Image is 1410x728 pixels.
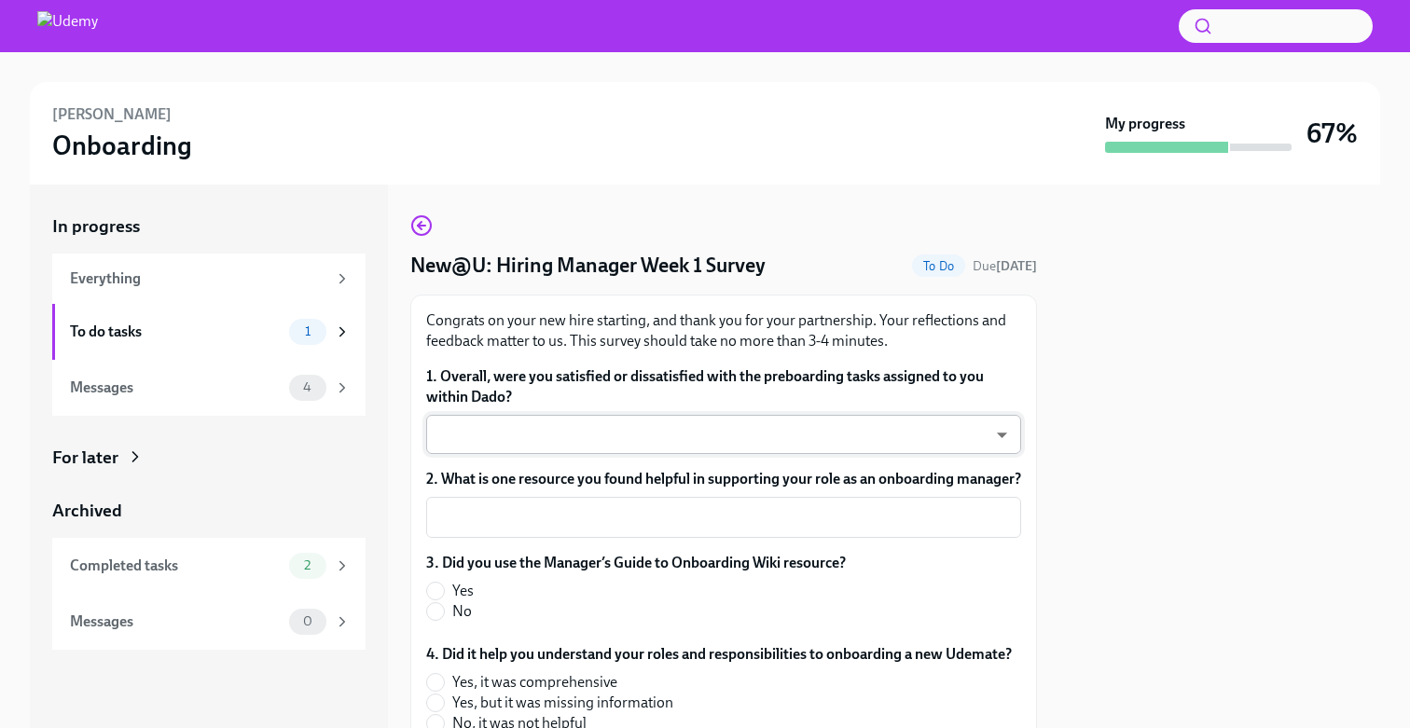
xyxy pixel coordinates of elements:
[1105,114,1185,134] strong: My progress
[426,469,1021,489] label: 2. What is one resource you found helpful in supporting your role as an onboarding manager?
[52,304,366,360] a: To do tasks1
[973,258,1037,274] span: Due
[52,538,366,594] a: Completed tasks2
[52,214,366,239] a: In progress
[996,258,1037,274] strong: [DATE]
[1306,117,1358,150] h3: 67%
[452,693,673,713] span: Yes, but it was missing information
[37,11,98,41] img: Udemy
[292,380,323,394] span: 4
[70,268,326,289] div: Everything
[292,614,324,628] span: 0
[452,581,474,601] span: Yes
[426,366,1021,407] label: 1. Overall, were you satisfied or dissatisfied with the preboarding tasks assigned to you within ...
[293,558,322,572] span: 2
[52,129,192,162] h3: Onboarding
[70,322,282,342] div: To do tasks
[912,259,965,273] span: To Do
[426,553,846,573] label: 3. Did you use the Manager’s Guide to Onboarding Wiki resource?
[52,360,366,416] a: Messages4
[452,601,472,622] span: No
[52,594,366,650] a: Messages0
[70,611,282,632] div: Messages
[410,252,766,280] h4: New@U: Hiring Manager Week 1 Survey
[426,644,1012,665] label: 4. Did it help you understand your roles and responsibilities to onboarding a new Udemate?
[52,446,366,470] a: For later
[52,104,172,125] h6: [PERSON_NAME]
[973,257,1037,275] span: September 30th, 2025 04:30
[426,310,1021,351] p: Congrats on your new hire starting, and thank you for your partnership. Your reflections and feed...
[52,499,366,523] a: Archived
[70,378,282,398] div: Messages
[452,672,617,693] span: Yes, it was comprehensive
[294,324,322,338] span: 1
[426,415,1021,454] div: ​
[52,446,118,470] div: For later
[52,254,366,304] a: Everything
[70,556,282,576] div: Completed tasks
